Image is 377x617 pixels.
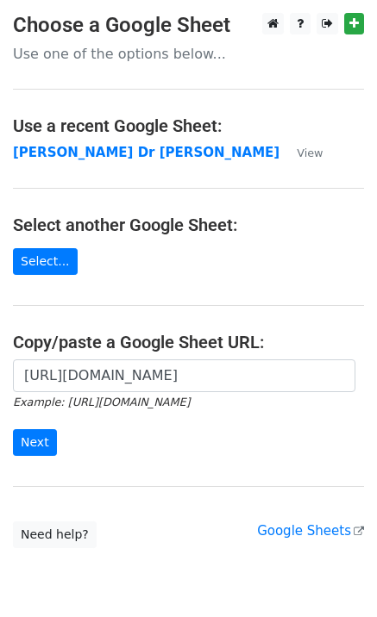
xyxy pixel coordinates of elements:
h4: Use a recent Google Sheet: [13,115,364,136]
a: Select... [13,248,78,275]
a: [PERSON_NAME] Dr [PERSON_NAME] [13,145,280,160]
p: Use one of the options below... [13,45,364,63]
a: View [280,145,323,160]
small: Example: [URL][DOMAIN_NAME] [13,396,190,408]
input: Next [13,429,57,456]
a: Google Sheets [257,523,364,539]
small: View [297,146,323,159]
h4: Select another Google Sheet: [13,215,364,235]
h4: Copy/paste a Google Sheet URL: [13,332,364,352]
input: Paste your Google Sheet URL here [13,359,355,392]
h3: Choose a Google Sheet [13,13,364,38]
a: Need help? [13,521,97,548]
